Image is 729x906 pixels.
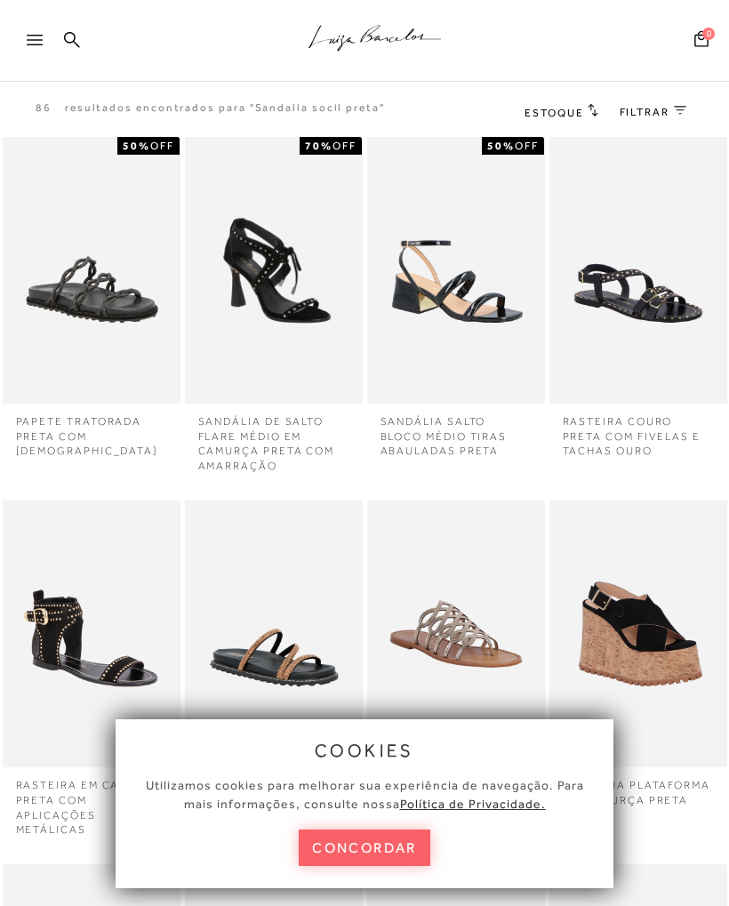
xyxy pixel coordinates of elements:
span: OFF [515,140,539,152]
img: SANDÁLIA DE SALTO FLARE MÉDIO EM CAMURÇA PRETA COM AMARRAÇÃO [187,140,361,401]
span: cookies [315,741,414,760]
button: 0 [689,29,714,53]
span: Utilizamos cookies para melhorar sua experiência de navegação. Para mais informações, consulte nossa [146,778,584,811]
a: RASTEIRA EM CAMURÇA PRETA COM APLICAÇÕES METÁLICAS [3,767,180,838]
span: OFF [332,140,356,152]
img: SANDÁLIA SALTO BLOCO MÉDIO TIRAS ABAULADAS PRETA [369,140,543,401]
span: FILTRAR [620,105,669,120]
img: RASTEIRA COURO PRETA COM FIVELAS E TACHAS OURO [551,140,725,401]
a: RASTEIRA COURO PRETA COM FIVELAS E TACHAS OURO [549,404,727,459]
img: PAPETE TRATORADA PRETA COM CRISTAIS [4,140,179,401]
span: Estoque [525,107,583,119]
a: SANDÁLIA DE SALTO FLARE MÉDIO EM CAMURÇA PRETA COM AMARRAÇÃO [185,404,363,474]
img: RASTEIRA EM CAMURÇA PRETA COM APLICAÇÕES METÁLICAS [4,503,179,765]
img: SANDÁLIA PAPETE TRATORADA EM COURO PRETO COM TIRAS DE CRISTAIS DOURADOS [187,503,361,765]
p: 86 [36,100,52,116]
a: Política de Privacidade. [400,797,546,811]
strong: 70% [305,140,332,152]
span: OFF [150,140,174,152]
a: SANDÁLIA PLATAFORMA EM CAMURÇA PRETA [549,767,727,808]
: resultados encontrados para "Sandalia socil preta" [65,100,385,116]
img: SANDÁLIA RASTEIRA TIRAS dourado [369,503,543,765]
a: PAPETE TRATORADA PRETA COM [DEMOGRAPHIC_DATA] [3,404,180,459]
strong: 50% [123,140,150,152]
button: concordar [299,830,430,866]
span: 0 [702,28,715,40]
img: SANDÁLIA PLATAFORMA EM CAMURÇA PRETA [551,503,725,765]
strong: 50% [487,140,515,152]
a: SANDÁLIA SALTO BLOCO MÉDIO TIRAS ABAULADAS PRETA [367,404,545,459]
